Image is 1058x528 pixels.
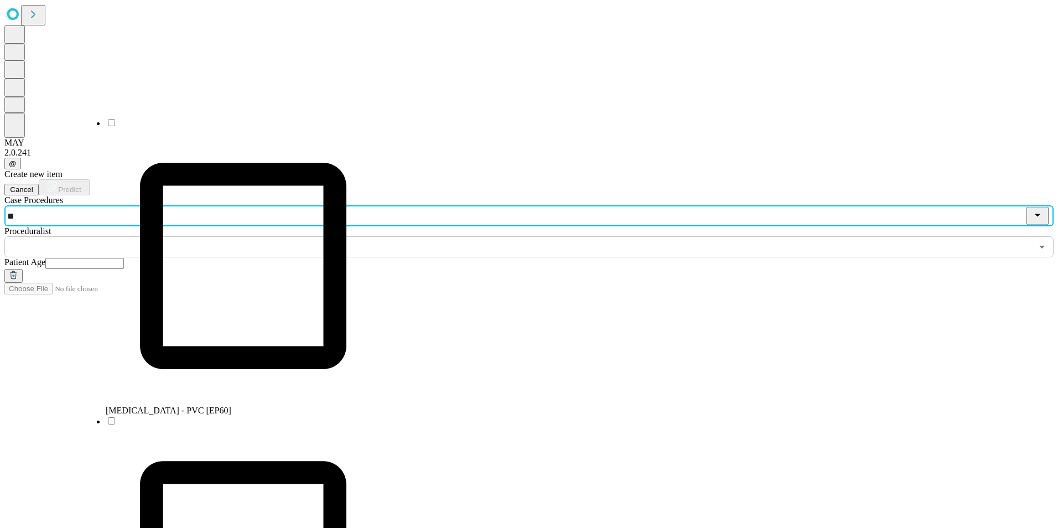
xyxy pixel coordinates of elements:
[4,158,21,169] button: @
[4,257,45,267] span: Patient Age
[106,406,231,415] span: [MEDICAL_DATA] - PVC [EP60]
[58,185,81,194] span: Predict
[1034,239,1050,255] button: Open
[10,185,33,194] span: Cancel
[4,195,63,205] span: Scheduled Procedure
[4,226,51,236] span: Proceduralist
[9,159,17,168] span: @
[4,148,1054,158] div: 2.0.241
[4,184,39,195] button: Cancel
[4,138,1054,148] div: MAY
[1026,207,1049,225] button: Close
[4,169,63,179] span: Create new item
[39,179,90,195] button: Predict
